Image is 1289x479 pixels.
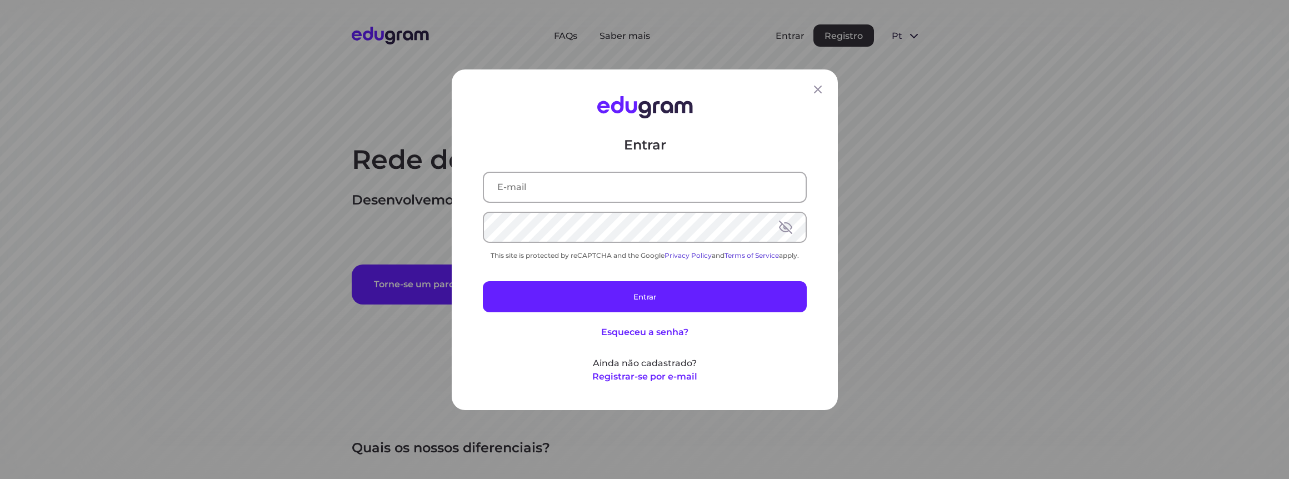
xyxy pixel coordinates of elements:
a: Terms of Service [725,251,779,259]
p: Entrar [483,136,807,153]
div: This site is protected by reCAPTCHA and the Google and apply. [483,251,807,259]
p: Ainda não cadastrado? [483,356,807,370]
input: E-mail [484,172,806,201]
a: Privacy Policy [665,251,712,259]
img: Edugram Logo [597,96,692,118]
button: Esqueceu a senha? [601,325,688,338]
button: Entrar [483,281,807,312]
button: Registrar-se por e-mail [592,370,697,383]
